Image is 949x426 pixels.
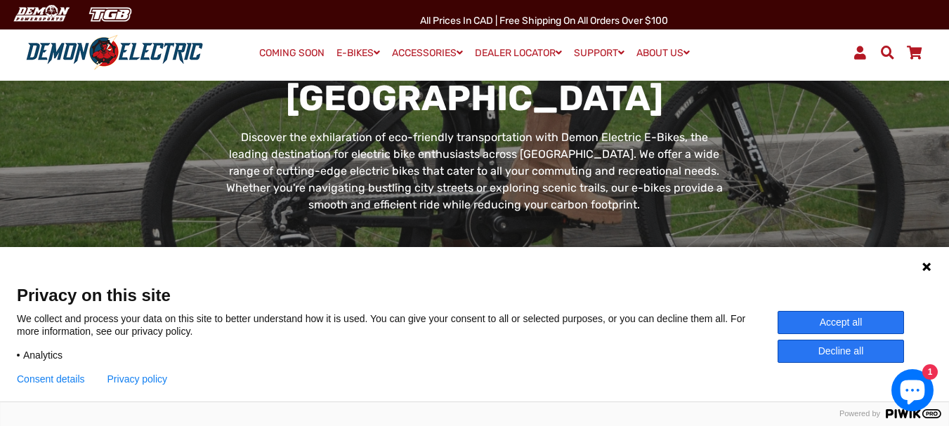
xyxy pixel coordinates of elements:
a: ABOUT US [631,43,695,63]
a: E-BIKES [332,43,385,63]
img: TGB Canada [81,3,139,26]
span: Analytics [23,349,63,361]
p: We collect and process your data on this site to better understand how it is used. You can give y... [17,312,778,338]
img: Demon Electric logo [21,34,208,71]
span: Discover the exhilaration of eco-friendly transportation with Demon Electric E-Bikes, the leading... [226,131,723,211]
a: COMING SOON [254,44,329,63]
a: ACCESSORIES [387,43,468,63]
inbox-online-store-chat: Shopify online store chat [887,369,938,415]
button: Decline all [778,340,904,363]
button: Accept all [778,311,904,334]
a: SUPPORT [569,43,629,63]
a: Privacy policy [107,373,168,385]
img: Demon Electric [7,3,74,26]
a: DEALER LOCATOR [470,43,567,63]
span: Powered by [834,409,886,418]
span: All Prices in CAD | Free shipping on all orders over $100 [420,15,668,27]
button: Consent details [17,373,85,385]
span: Privacy on this site [17,285,932,305]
